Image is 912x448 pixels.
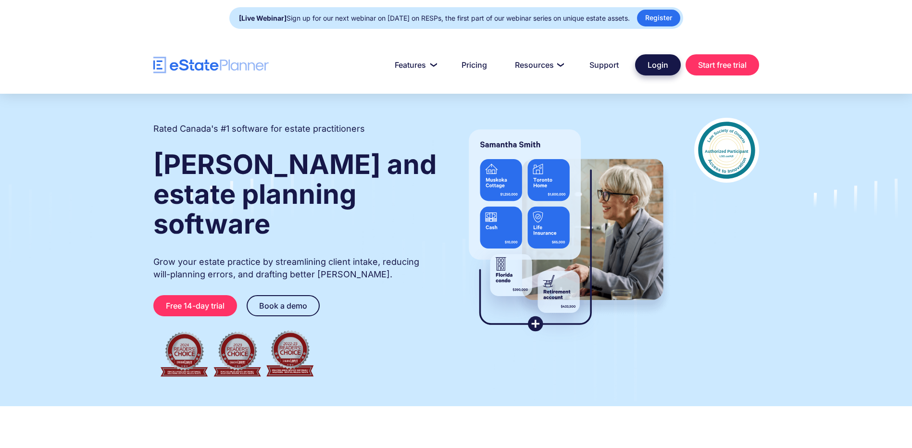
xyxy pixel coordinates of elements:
[635,54,681,75] a: Login
[239,14,287,22] strong: [Live Webinar]
[578,55,630,75] a: Support
[239,12,630,25] div: Sign up for our next webinar on [DATE] on RESPs, the first part of our webinar series on unique e...
[153,256,438,281] p: Grow your estate practice by streamlining client intake, reducing will-planning errors, and draft...
[686,54,759,75] a: Start free trial
[457,118,675,344] img: estate planner showing wills to their clients, using eState Planner, a leading estate planning so...
[153,148,437,240] strong: [PERSON_NAME] and estate planning software
[503,55,573,75] a: Resources
[637,10,680,26] a: Register
[247,295,320,316] a: Book a demo
[450,55,499,75] a: Pricing
[153,57,269,74] a: home
[153,295,237,316] a: Free 14-day trial
[153,123,365,135] h2: Rated Canada's #1 software for estate practitioners
[383,55,445,75] a: Features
